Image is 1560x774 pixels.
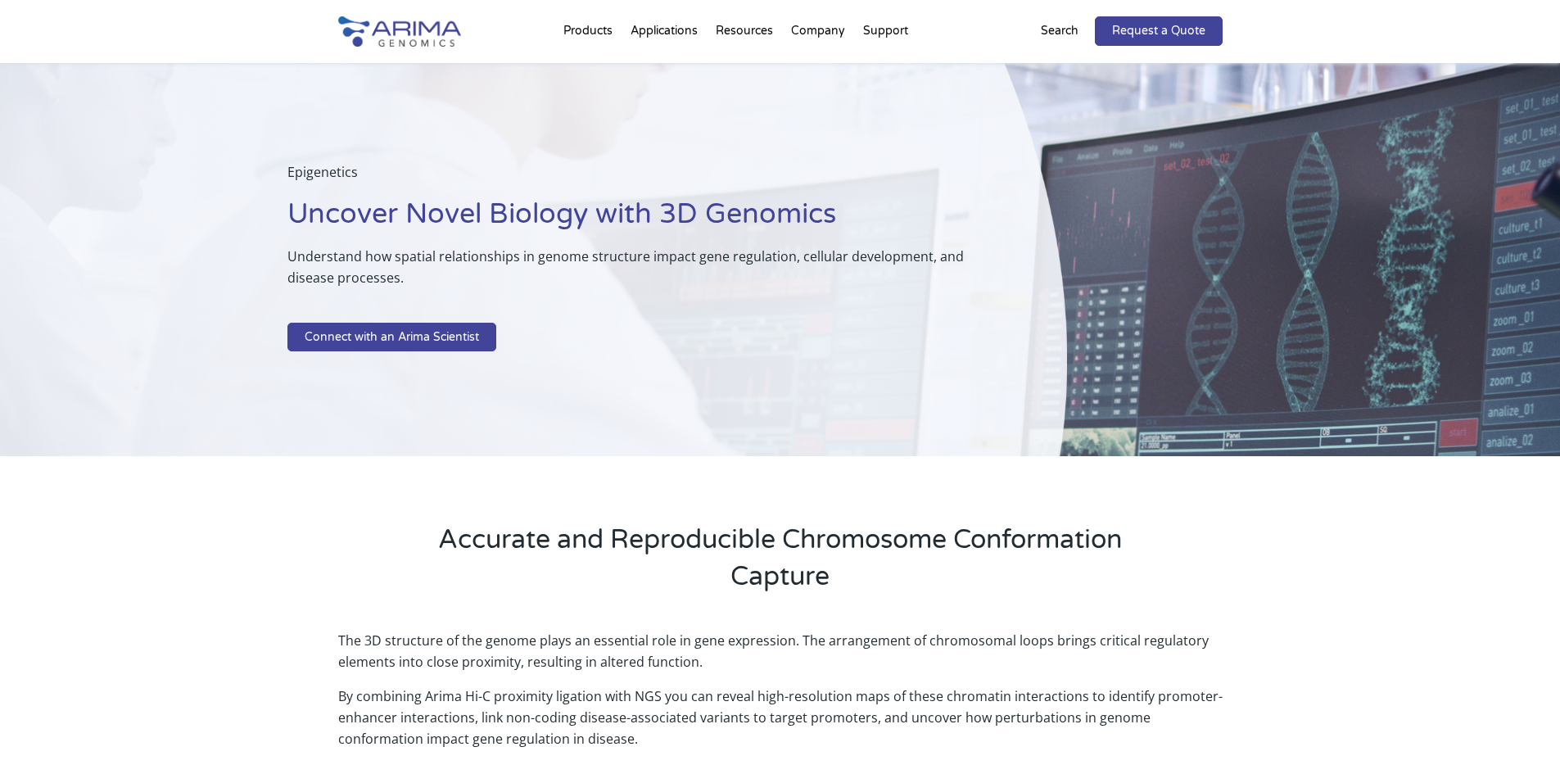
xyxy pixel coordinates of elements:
p: By combining Arima Hi-C proximity ligation with NGS you can reveal high-resolution maps of these ... [338,686,1223,749]
p: Search [1041,20,1078,42]
img: Arima-Genomics-logo [338,16,461,47]
p: The 3D structure of the genome plays an essential role in gene expression. The arrangement of chr... [338,630,1223,686]
h2: Accurate and Reproducible Chromosome Conformation Capture [404,522,1157,608]
p: Understand how spatial relationships in genome structure impact gene regulation, cellular develop... [287,246,985,301]
a: Connect with an Arima Scientist [287,323,496,352]
p: Epigenetics [287,161,985,196]
a: Request a Quote [1095,16,1223,46]
h1: Uncover Novel Biology with 3D Genomics [287,196,985,246]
